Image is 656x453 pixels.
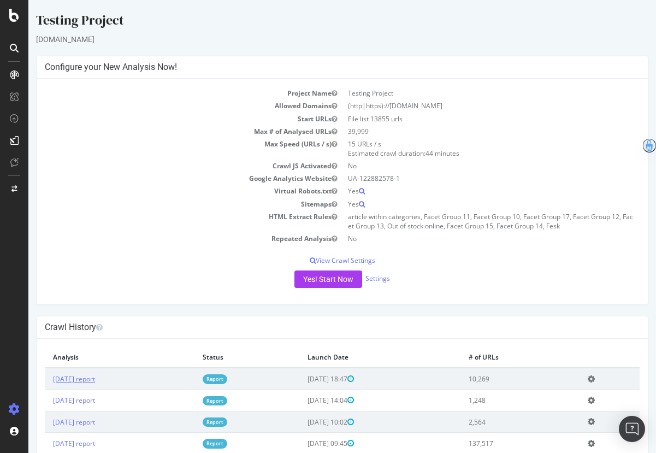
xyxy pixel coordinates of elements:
[619,416,645,442] div: Open Intercom Messenger
[16,87,314,99] td: Project Name
[397,149,431,158] span: 44 minutes
[279,439,326,448] span: [DATE] 09:45
[314,232,612,245] td: No
[314,198,612,210] td: Yes
[174,439,199,448] a: Report
[16,125,314,138] td: Max # of Analysed URLs
[166,347,271,368] th: Status
[174,374,199,384] a: Report
[25,374,67,384] a: [DATE] report
[432,390,551,411] td: 1,248
[314,138,612,160] td: 15 URLs / s Estimated crawl duration:
[8,11,620,34] div: Testing Project
[174,396,199,405] a: Report
[16,113,314,125] td: Start URLs
[279,417,326,427] span: [DATE] 10:02
[16,347,166,368] th: Analysis
[25,439,67,448] a: [DATE] report
[314,87,612,99] td: Testing Project
[16,99,314,112] td: Allowed Domains
[16,62,611,73] h4: Configure your New Analysis Now!
[314,99,612,112] td: (http|https)://[DOMAIN_NAME]
[16,322,611,333] h4: Crawl History
[314,113,612,125] td: File list 13855 urls
[314,125,612,138] td: 39,999
[337,274,362,283] a: Settings
[16,256,611,265] p: View Crawl Settings
[279,374,326,384] span: [DATE] 18:47
[8,34,620,45] div: [DOMAIN_NAME]
[16,138,314,160] td: Max Speed (URLs / s)
[16,198,314,210] td: Sitemaps
[16,210,314,232] td: HTML Extract Rules
[432,347,551,368] th: # of URLs
[279,396,326,405] span: [DATE] 14:04
[25,417,67,427] a: [DATE] report
[16,232,314,245] td: Repeated Analysis
[16,185,314,197] td: Virtual Robots.txt
[314,210,612,232] td: article within categories, Facet Group 11, Facet Group 10, Facet Group 17, Facet Group 12, Facet ...
[25,396,67,405] a: [DATE] report
[271,347,432,368] th: Launch Date
[16,160,314,172] td: Crawl JS Activated
[314,160,612,172] td: No
[314,185,612,197] td: Yes
[16,172,314,185] td: Google Analytics Website
[432,368,551,390] td: 10,269
[266,270,334,288] button: Yes! Start Now
[314,172,612,185] td: UA-122882578-1
[432,411,551,433] td: 2,564
[174,417,199,427] a: Report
